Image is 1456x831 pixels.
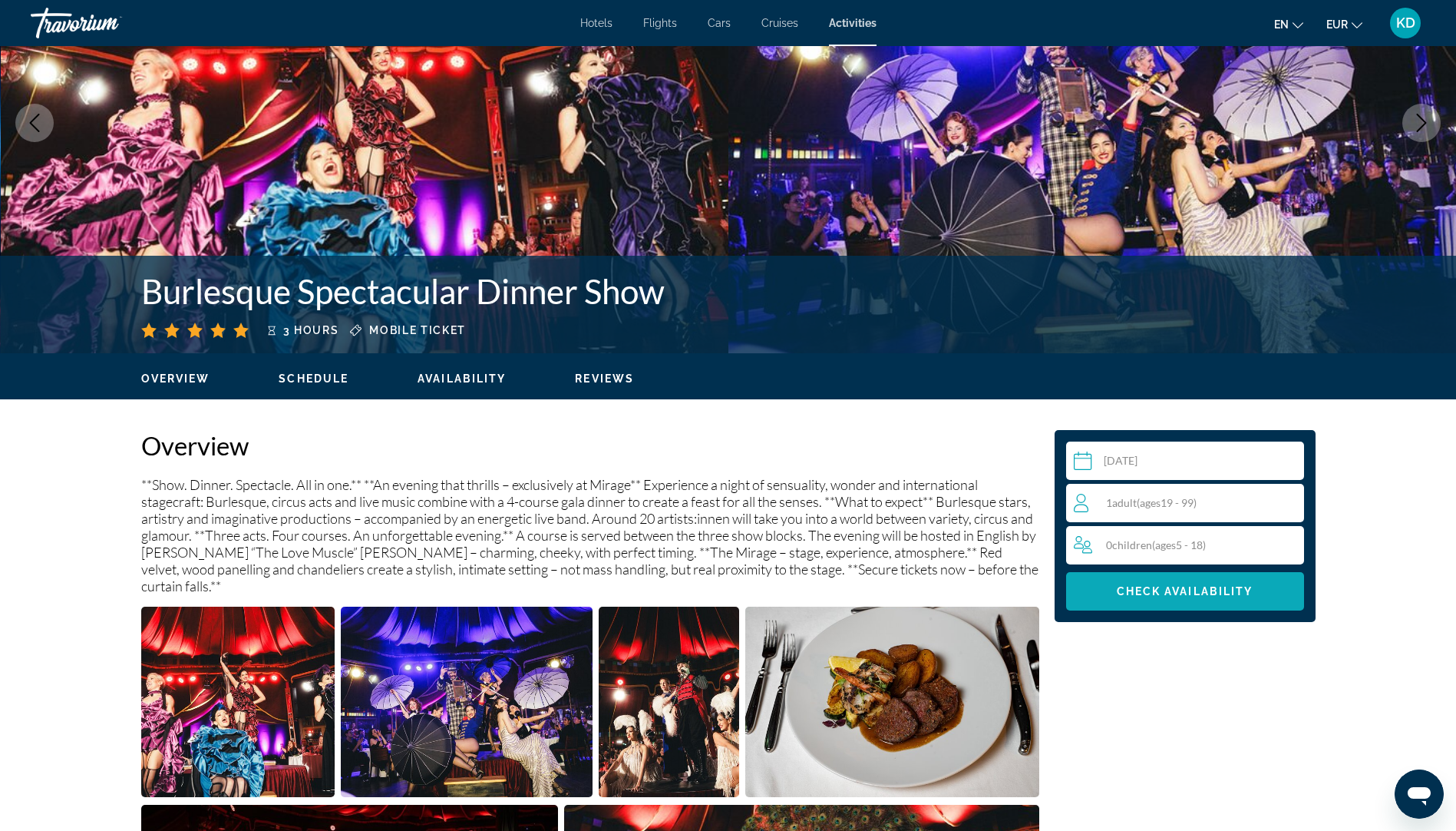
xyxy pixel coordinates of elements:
[283,324,339,336] span: 3 hours
[1395,770,1444,819] iframe: Schaltfläche zum Öffnen des Messaging-Fensters
[829,17,877,29] a: Activities
[1066,572,1304,611] button: Check Availability
[599,606,739,798] button: Open full-screen image slider
[341,606,593,798] button: Open full-screen image slider
[141,430,1039,461] h2: Overview
[418,372,506,385] span: Availability
[418,372,506,386] button: Availability
[580,17,612,29] a: Hotels
[745,606,1039,798] button: Open full-screen image slider
[1117,585,1253,598] span: Check Availability
[15,104,54,142] button: Previous image
[643,17,677,29] a: Flights
[575,372,634,385] span: Reviews
[575,372,634,386] button: Reviews
[1106,538,1206,551] span: 0
[141,372,210,385] span: Overview
[1326,13,1362,35] button: Change currency
[279,372,348,385] span: Schedule
[141,606,335,798] button: Open full-screen image slider
[141,271,1070,311] h1: Burlesque Spectacular Dinner Show
[279,372,348,386] button: Schedule
[1385,7,1425,39] button: User Menu
[1396,15,1415,31] span: KD
[1140,496,1161,509] span: ages
[369,324,466,336] span: Mobile ticket
[141,372,210,386] button: Overview
[1274,18,1289,31] span: en
[1155,538,1176,551] span: ages
[1112,496,1137,509] span: Adult
[1066,484,1304,564] button: Travelers: 1 adult, 0 children
[1112,538,1152,551] span: Children
[31,3,184,43] a: Travorium
[1326,18,1348,31] span: EUR
[1106,496,1197,509] span: 1
[1152,538,1206,551] span: ( 5 - 18)
[1137,496,1197,509] span: ( 19 - 99)
[141,476,1039,594] p: **Show. Dinner. Spectacle. All in one.** **An evening that thrills – exclusively at Mirage** Expe...
[1274,13,1303,35] button: Change language
[708,17,731,29] a: Cars
[761,17,798,29] a: Cruises
[1402,104,1441,142] button: Next image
